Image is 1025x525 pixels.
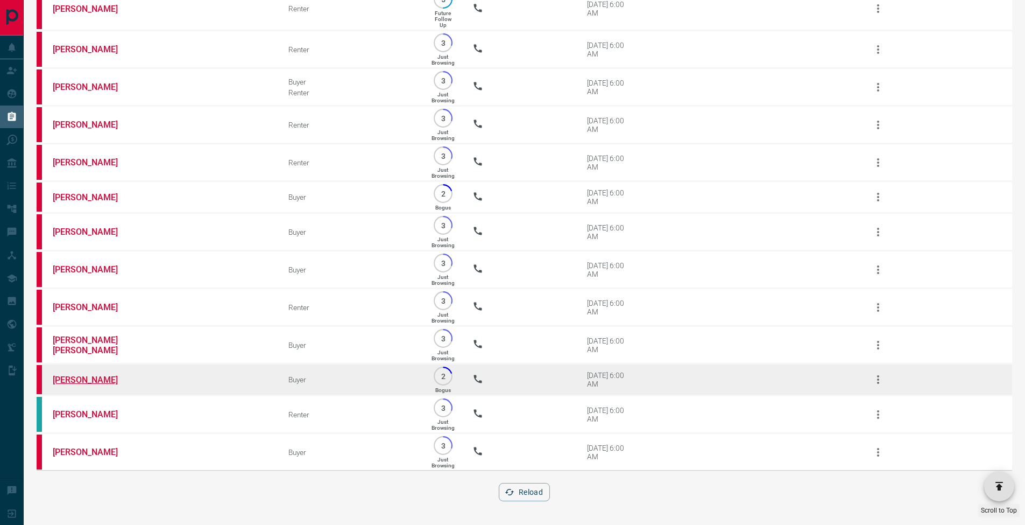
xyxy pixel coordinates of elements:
[587,223,633,241] div: [DATE] 6:00 AM
[439,76,447,85] p: 3
[587,154,633,171] div: [DATE] 6:00 AM
[288,448,414,457] div: Buyer
[439,221,447,229] p: 3
[37,290,42,325] div: property.ca
[53,264,133,275] a: [PERSON_NAME]
[432,274,455,286] p: Just Browsing
[288,121,414,129] div: Renter
[37,252,42,287] div: property.ca
[587,444,633,461] div: [DATE] 6:00 AM
[53,82,133,92] a: [PERSON_NAME]
[587,79,633,96] div: [DATE] 6:00 AM
[587,261,633,278] div: [DATE] 6:00 AM
[37,365,42,394] div: property.ca
[439,39,447,47] p: 3
[288,265,414,274] div: Buyer
[432,236,455,248] p: Just Browsing
[435,387,451,393] p: Bogus
[432,457,455,468] p: Just Browsing
[432,129,455,141] p: Just Browsing
[499,483,550,501] button: Reload
[439,190,447,198] p: 2
[53,227,133,237] a: [PERSON_NAME]
[439,404,447,412] p: 3
[432,92,455,103] p: Just Browsing
[53,192,133,202] a: [PERSON_NAME]
[288,158,414,167] div: Renter
[288,78,414,86] div: Buyer
[439,259,447,267] p: 3
[288,341,414,349] div: Buyer
[288,303,414,312] div: Renter
[37,214,42,249] div: property.ca
[439,442,447,450] p: 3
[37,183,42,212] div: property.ca
[288,4,414,13] div: Renter
[53,44,133,54] a: [PERSON_NAME]
[587,41,633,58] div: [DATE] 6:00 AM
[37,397,42,432] div: condos.ca
[53,375,133,385] a: [PERSON_NAME]
[435,205,451,211] p: Bogus
[53,335,133,355] a: [PERSON_NAME] [PERSON_NAME]
[53,4,133,14] a: [PERSON_NAME]
[288,193,414,201] div: Buyer
[587,188,633,206] div: [DATE] 6:00 AM
[439,334,447,342] p: 3
[439,297,447,305] p: 3
[432,312,455,324] p: Just Browsing
[37,145,42,180] div: property.ca
[439,152,447,160] p: 3
[53,157,133,167] a: [PERSON_NAME]
[587,406,633,423] div: [DATE] 6:00 AM
[288,228,414,236] div: Buyer
[587,371,633,388] div: [DATE] 6:00 AM
[587,299,633,316] div: [DATE] 6:00 AM
[432,419,455,431] p: Just Browsing
[37,32,42,67] div: property.ca
[435,10,451,28] p: Future Follow Up
[439,114,447,122] p: 3
[432,349,455,361] p: Just Browsing
[37,327,42,362] div: property.ca
[587,337,633,354] div: [DATE] 6:00 AM
[37,107,42,142] div: property.ca
[288,410,414,419] div: Renter
[37,435,42,470] div: property.ca
[288,375,414,384] div: Buyer
[439,372,447,380] p: 2
[53,409,133,419] a: [PERSON_NAME]
[53,302,133,312] a: [PERSON_NAME]
[981,507,1017,514] span: Scroll to Top
[587,116,633,134] div: [DATE] 6:00 AM
[288,88,414,97] div: Renter
[288,45,414,54] div: Renter
[432,54,455,66] p: Just Browsing
[37,69,42,104] div: property.ca
[53,447,133,457] a: [PERSON_NAME]
[432,167,455,179] p: Just Browsing
[53,120,133,130] a: [PERSON_NAME]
